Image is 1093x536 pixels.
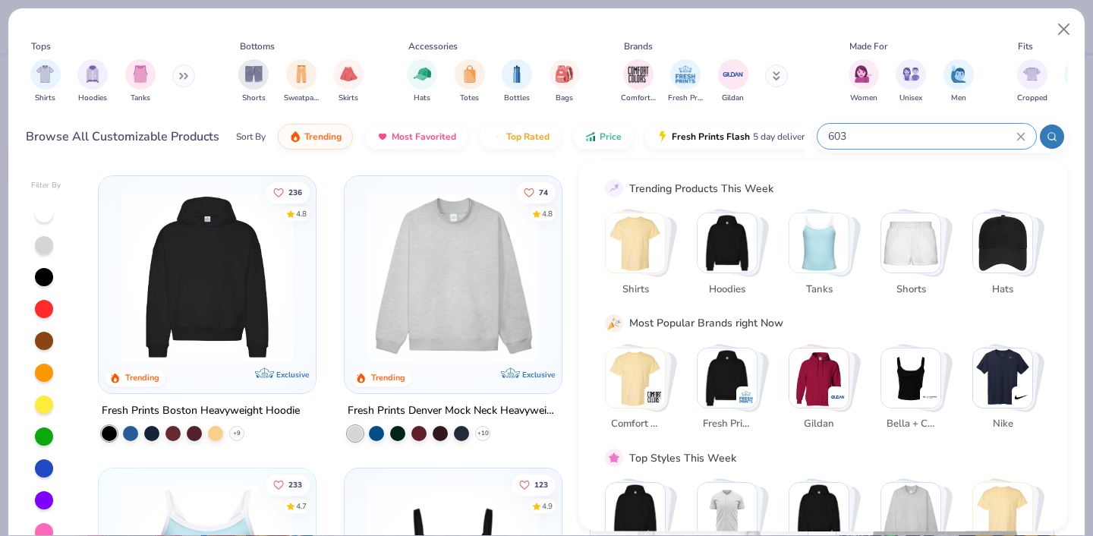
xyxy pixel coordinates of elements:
[607,316,621,329] img: party_popper.gif
[30,59,61,104] div: filter for Shirts
[360,191,546,363] img: f5d85501-0dbb-4ee4-b115-c08fa3845d83
[849,59,879,104] div: filter for Women
[502,59,532,104] button: filter button
[407,59,437,104] button: filter button
[240,39,275,53] div: Bottoms
[1017,59,1047,104] button: filter button
[36,65,54,83] img: Shirts Image
[297,208,307,219] div: 4.8
[702,282,751,297] span: Hoodies
[627,63,650,86] img: Comfort Colors Image
[739,389,754,404] img: Fresh Prints
[697,347,767,437] button: Stack Card Button Fresh Prints
[455,59,485,104] div: filter for Totes
[132,65,149,83] img: Tanks Image
[645,124,821,150] button: Fresh Prints Flash5 day delivery
[455,59,485,104] button: filter button
[556,93,573,104] span: Bags
[943,59,974,104] div: filter for Men
[333,59,364,104] div: filter for Skirts
[607,451,621,465] img: pink_star.gif
[284,59,319,104] button: filter button
[238,59,269,104] button: filter button
[266,181,310,203] button: Like
[827,128,1016,145] input: Try "T-Shirt"
[629,449,736,465] div: Top Styles This Week
[480,124,561,150] button: Top Rated
[233,429,241,438] span: + 9
[31,180,61,191] div: Filter By
[978,282,1027,297] span: Hats
[1017,93,1047,104] span: Cropped
[512,474,556,495] button: Like
[365,124,468,150] button: Most Favorited
[621,93,656,104] span: Comfort Colors
[289,481,303,488] span: 233
[573,124,633,150] button: Price
[753,128,809,146] span: 5 day delivery
[477,429,489,438] span: + 10
[605,213,675,303] button: Stack Card Button Shirts
[610,417,660,432] span: Comfort Colors
[522,370,555,380] span: Exclusive
[504,93,530,104] span: Bottles
[647,389,662,404] img: Comfort Colors
[84,65,101,83] img: Hoodies Image
[30,59,61,104] button: filter button
[789,348,849,407] img: Gildan
[657,131,669,143] img: flash.gif
[951,93,966,104] span: Men
[849,39,887,53] div: Made For
[881,348,940,407] img: Bella + Canvas
[414,65,431,83] img: Hats Image
[886,282,935,297] span: Shorts
[534,481,548,488] span: 123
[896,59,926,104] button: filter button
[509,65,525,83] img: Bottles Image
[972,347,1042,437] button: Stack Card Button Nike
[77,59,108,104] button: filter button
[1018,39,1033,53] div: Fits
[610,282,660,297] span: Shirts
[922,389,937,404] img: Bella + Canvas
[542,500,553,512] div: 4.9
[414,93,430,104] span: Hats
[850,93,877,104] span: Women
[600,131,622,143] span: Price
[238,59,269,104] div: filter for Shorts
[293,65,310,83] img: Sweatpants Image
[880,347,950,437] button: Stack Card Button Bella + Canvas
[718,59,748,104] div: filter for Gildan
[668,59,703,104] button: filter button
[340,65,358,83] img: Skirts Image
[550,59,580,104] div: filter for Bags
[978,417,1027,432] span: Nike
[606,213,665,273] img: Shirts
[284,93,319,104] span: Sweatpants
[849,59,879,104] button: filter button
[278,124,353,150] button: Trending
[789,213,849,273] img: Tanks
[943,59,974,104] button: filter button
[789,347,858,437] button: Stack Card Button Gildan
[606,348,665,407] img: Comfort Colors
[973,348,1032,407] img: Nike
[35,93,55,104] span: Shirts
[31,39,51,53] div: Tops
[236,130,266,143] div: Sort By
[502,59,532,104] div: filter for Bottles
[629,180,773,196] div: Trending Products This Week
[674,63,697,86] img: Fresh Prints Image
[950,65,967,83] img: Men Image
[245,65,263,83] img: Shorts Image
[668,59,703,104] div: filter for Fresh Prints
[461,65,478,83] img: Totes Image
[131,93,150,104] span: Tanks
[491,131,503,143] img: TopRated.gif
[605,347,675,437] button: Stack Card Button Comfort Colors
[899,93,922,104] span: Unisex
[539,188,548,196] span: 74
[896,59,926,104] div: filter for Unisex
[125,59,156,104] div: filter for Tanks
[289,131,301,143] img: trending.gif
